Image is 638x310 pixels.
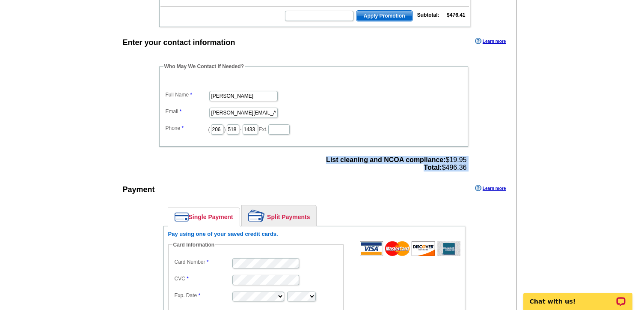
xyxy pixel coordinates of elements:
img: single-payment.png [175,212,189,222]
strong: Subtotal: [417,12,439,18]
legend: Card Information [172,241,216,249]
label: Card Number [175,258,231,266]
a: Split Payments [242,205,316,226]
label: Exp. Date [175,292,231,299]
label: Full Name [166,91,208,99]
a: Learn more [475,185,506,192]
span: Apply Promotion [356,11,412,21]
strong: $476.41 [447,12,465,18]
a: Single Payment [168,208,240,226]
span: $19.95 $496.36 [326,156,466,172]
dd: ( ) - Ext. [163,122,464,135]
img: split-payment.png [248,210,265,222]
label: CVC [175,275,231,283]
strong: List cleaning and NCOA compliance: [326,156,445,163]
strong: Total: [424,164,442,171]
iframe: LiveChat chat widget [518,283,638,310]
label: Phone [166,124,208,132]
label: Email [166,108,208,115]
h6: Pay using one of your saved credit cards. [168,231,460,238]
legend: Who May We Contact If Needed? [163,63,245,70]
img: acceptedCards.gif [360,241,460,256]
div: Payment [123,184,155,196]
div: Enter your contact information [123,37,235,48]
a: Learn more [475,38,506,45]
button: Apply Promotion [356,10,413,21]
